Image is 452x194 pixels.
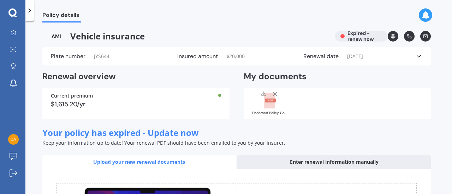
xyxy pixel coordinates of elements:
span: JYS644 [94,53,109,60]
h2: My documents [244,71,307,82]
label: Plate number [51,53,85,60]
img: AMI-text-1.webp [42,31,70,42]
div: Upload your new renewal documents [42,155,236,169]
span: Policy details [42,12,81,21]
div: Enter renewal information manually [237,155,431,169]
span: [DATE] [347,53,363,60]
div: Current premium [51,93,221,98]
label: Renewal date [303,53,339,60]
div: Endorsed Policy Correspondence - M0019957563.pdf [252,111,287,115]
h2: Renewal overview [42,71,230,82]
div: $1,615.20/yr [51,101,221,107]
label: Insured amount [177,53,218,60]
img: 9f5d0584dfdd52084b99b894f2922f70 [8,134,19,145]
span: Your policy has expired - Update now [42,127,199,138]
span: $ 20,000 [226,53,245,60]
span: Vehicle insurance [42,31,329,42]
span: Keep your information up to date! Your renewal PDF should have been emailed to you by your insurer. [42,139,285,146]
